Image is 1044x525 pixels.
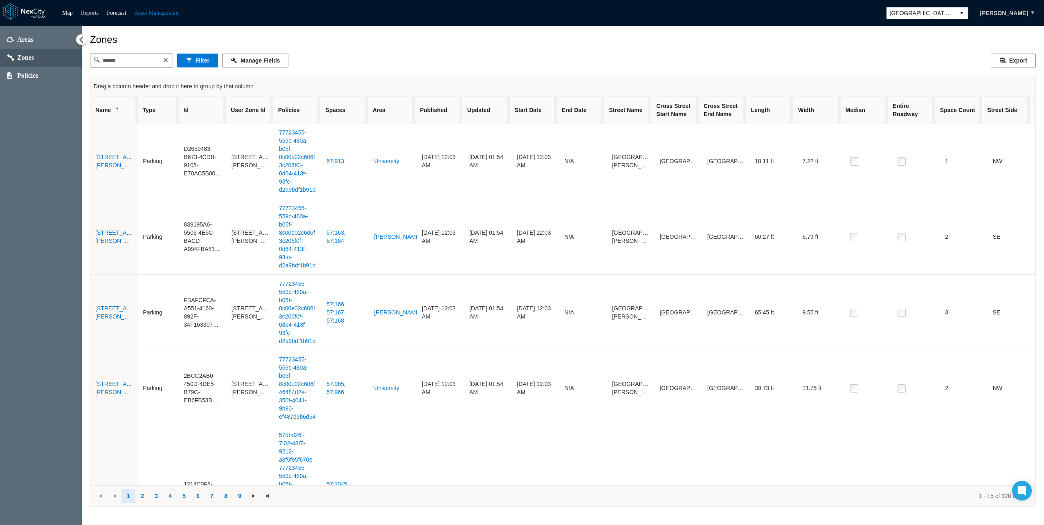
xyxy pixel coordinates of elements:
td: 6.79 ft [797,199,845,275]
a: 77723455-559c-480a-b05f-8c00e02c606f [279,204,315,237]
a: undefined 3 [149,489,163,503]
a: University [374,384,399,392]
a: [STREET_ADDRESS][PERSON_NAME] [95,229,152,244]
td: [GEOGRAPHIC_DATA][PERSON_NAME] [607,275,655,350]
span: Id [184,106,189,114]
td: Parking [138,199,179,275]
td: [DATE] 01:54 AM [464,123,512,199]
td: 2 [940,350,988,426]
a: 3c206f0f-0d64-413f-93fc-d2a9bdf1b91d [279,161,316,194]
a: 57dbd26f-7f02-48f7-9212-a8f5fe5f670e [279,431,315,464]
a: undefined 2 [135,489,149,503]
a: 57:1045, [326,480,349,488]
td: 11.75 ft [797,350,845,426]
a: 57:966 [326,388,344,396]
td: [STREET_ADDRESS][PERSON_NAME] [227,275,274,350]
td: N/A [560,199,607,275]
a: [STREET_ADDRESS][PERSON_NAME] [95,305,152,320]
span: Filter [196,56,209,65]
td: [DATE] 12:03 AM [512,350,560,426]
a: 46484d2e-350f-4041-9b90-ef487d9b6d54 [279,388,316,421]
a: undefined 6 [191,489,205,503]
td: SE [988,199,1035,275]
span: End Date [562,106,587,114]
td: [GEOGRAPHIC_DATA][PERSON_NAME] [607,199,655,275]
a: undefined 8 [219,489,233,503]
a: Forecast [107,10,126,16]
span: User Zone Id [231,106,265,114]
span: Median [846,106,865,114]
span: Spaces [325,106,345,114]
td: [GEOGRAPHIC_DATA] [655,123,702,199]
a: 57:163, [326,229,346,237]
td: Parking [138,275,179,350]
td: 39.73 ft [750,350,797,426]
td: FBAFCFCA-A551-4160-892F-34F1633071C3 [179,275,226,350]
button: select [955,7,968,19]
span: [GEOGRAPHIC_DATA][PERSON_NAME] [890,9,952,17]
span: Space Count [940,106,975,114]
td: [GEOGRAPHIC_DATA] [655,350,702,426]
td: [GEOGRAPHIC_DATA] [702,275,750,350]
td: N/A [560,350,607,426]
span: , [344,229,346,236]
span: Updated [467,106,490,114]
a: undefined 1 [122,489,135,503]
span: Manage Fields [241,56,280,65]
span: Entire Roadway [893,102,930,118]
a: Asset Management [135,10,179,16]
td: [GEOGRAPHIC_DATA] [702,199,750,275]
td: 2 [940,199,988,275]
button: [PERSON_NAME] [972,6,1037,20]
span: Areas [17,36,34,44]
td: 7.22 ft [797,123,845,199]
a: University [374,157,399,165]
span: , [344,301,346,307]
td: [GEOGRAPHIC_DATA] [702,123,750,199]
a: [PERSON_NAME] [374,308,421,316]
img: areas.svg [7,37,14,43]
a: [PERSON_NAME] [374,233,421,241]
td: 65.45 ft [750,275,797,350]
span: Width [798,106,814,114]
span: Length [751,106,770,114]
span: , [344,381,346,387]
td: [GEOGRAPHIC_DATA][PERSON_NAME] [607,123,655,199]
td: 60.27 ft [750,199,797,275]
a: 3c206f0f-0d64-413f-93fc-d2a9bdf1b91d [279,237,316,269]
a: 57:913 [326,157,344,165]
button: Filter [177,54,218,67]
td: [DATE] 01:54 AM [464,199,512,275]
a: Go to the next page [247,489,261,503]
td: [DATE] 12:03 AM [417,350,464,426]
td: 839195A6-5506-4E5C-BACD-A994FBA814EB [179,199,226,275]
span: Cross Street End Name [704,102,741,118]
a: 57:166, [326,300,346,308]
button: Manage Fields [222,54,288,67]
td: SE [988,275,1035,350]
td: D2650483-B673-4CDB-9105-E70AC5B0057F [179,123,226,199]
span: Street Side [987,106,1017,114]
td: 1 [940,123,988,199]
div: Zones [90,34,1036,45]
td: [DATE] 01:54 AM [464,350,512,426]
td: [STREET_ADDRESS][PERSON_NAME] [227,199,274,275]
a: [STREET_ADDRESS][PERSON_NAME] [95,381,152,395]
td: [GEOGRAPHIC_DATA][PERSON_NAME] [607,350,655,426]
td: 9.55 ft [797,275,845,350]
td: N/A [560,275,607,350]
span: Policies [278,106,300,114]
td: [STREET_ADDRESS][PERSON_NAME] [227,350,274,426]
td: Parking [138,350,179,426]
span: Street Name [609,106,643,114]
a: undefined 4 [163,489,177,503]
a: undefined 7 [205,489,219,503]
a: 77723455-559c-480a-b05f-8c00e02c606f [279,280,315,312]
td: [DATE] 12:03 AM [417,123,464,199]
span: Published [420,106,447,114]
a: 77723455-559c-480a-b05f-8c00e02c606f [279,355,315,388]
span: , [347,481,349,487]
span: Type [143,106,156,114]
td: [DATE] 12:03 AM [512,123,560,199]
td: [GEOGRAPHIC_DATA] [655,199,702,275]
